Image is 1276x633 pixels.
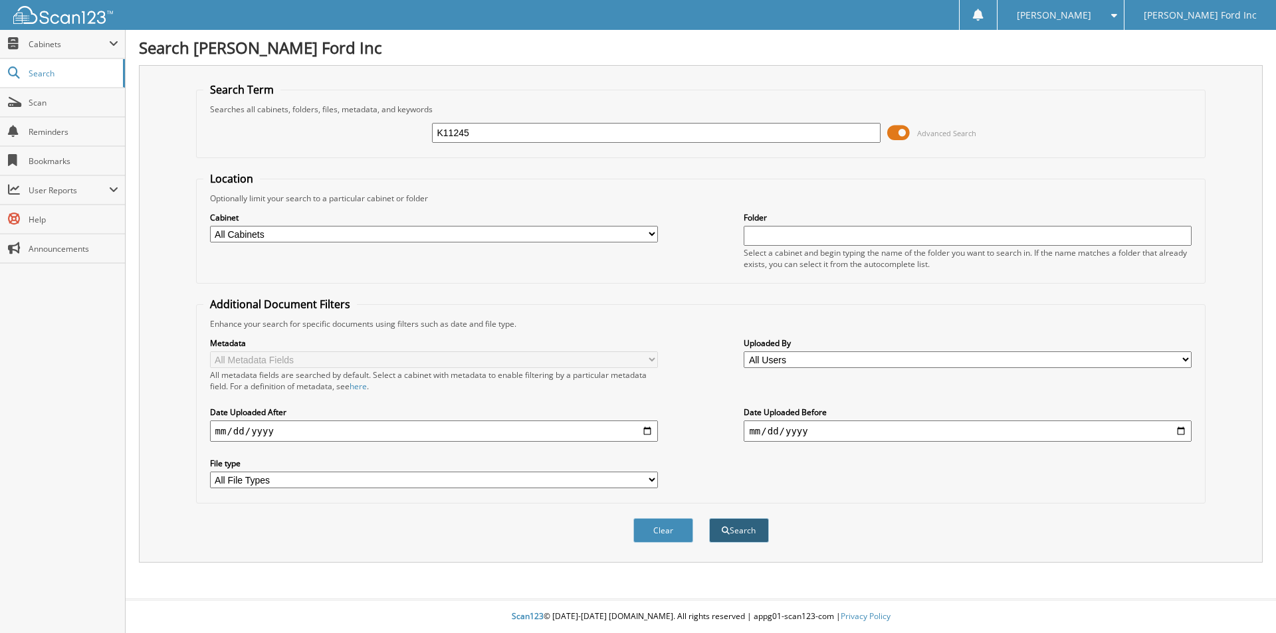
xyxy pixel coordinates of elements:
[29,243,118,254] span: Announcements
[29,155,118,167] span: Bookmarks
[203,297,357,312] legend: Additional Document Filters
[744,337,1192,349] label: Uploaded By
[29,185,109,196] span: User Reports
[203,193,1199,204] div: Optionally limit your search to a particular cabinet or folder
[1210,569,1276,633] iframe: Chat Widget
[709,518,769,543] button: Search
[29,97,118,108] span: Scan
[29,39,109,50] span: Cabinets
[1017,11,1091,19] span: [PERSON_NAME]
[744,212,1192,223] label: Folder
[139,37,1263,58] h1: Search [PERSON_NAME] Ford Inc
[1144,11,1257,19] span: [PERSON_NAME] Ford Inc
[744,407,1192,418] label: Date Uploaded Before
[203,171,260,186] legend: Location
[29,126,118,137] span: Reminders
[29,214,118,225] span: Help
[210,369,658,392] div: All metadata fields are searched by default. Select a cabinet with metadata to enable filtering b...
[29,68,116,79] span: Search
[210,337,658,349] label: Metadata
[744,247,1192,270] div: Select a cabinet and begin typing the name of the folder you want to search in. If the name match...
[350,381,367,392] a: here
[512,610,544,622] span: Scan123
[210,420,658,442] input: start
[13,6,113,24] img: scan123-logo-white.svg
[203,104,1199,115] div: Searches all cabinets, folders, files, metadata, and keywords
[203,318,1199,329] div: Enhance your search for specific documents using filters such as date and file type.
[210,212,658,223] label: Cabinet
[210,458,658,469] label: File type
[841,610,891,622] a: Privacy Policy
[917,128,976,138] span: Advanced Search
[203,82,280,97] legend: Search Term
[126,600,1276,633] div: © [DATE]-[DATE] [DOMAIN_NAME]. All rights reserved | appg01-scan123-com |
[744,420,1192,442] input: end
[633,518,693,543] button: Clear
[210,407,658,418] label: Date Uploaded After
